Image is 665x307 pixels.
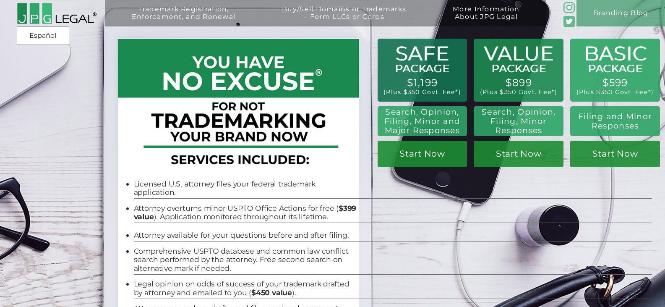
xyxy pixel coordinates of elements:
h2: Search, Opinion, Filing, Minor and Major Responses [381,108,463,136]
a: Start Now [378,141,467,167]
b: $450 value [251,288,292,297]
li: Legal opinion on odds of success of your trademark drafted by attorney and emailed to you ( ). [134,280,358,297]
li: Licensed U.S. attorney files your federal trademark application. [134,180,358,197]
img: Twitter_Social_Icon_Rounded_Square_Color-mid-green3-90.png [563,16,574,27]
img: 2016-logo-black-letters-3-r.png [17,3,96,24]
img: glyph-logo_May2016-green3-90.png [563,2,574,13]
a: Español [19,28,67,43]
li: Attorney overturns minor USPTO Office Actions for free ( ). Application monitored throughout its ... [134,204,358,221]
b: $399 value [134,204,357,221]
li: Comprehensive USPTO database and common law conflict search performed by the attorney. Free secon... [134,247,358,273]
li: Attorney available for your questions before and after filing. [134,231,358,240]
h2: Search, Opinion, Filing, Minor Responses [479,108,558,136]
a: Start Now [474,141,563,167]
a: More InformationAbout JPG Legal [433,5,540,32]
a: Trademark Registration,Enforcement, and Renewal [112,5,256,32]
h2: Filing and Minor Responses [576,112,655,131]
a: Start Now [570,141,660,167]
a: Buy/Sell Domains or Trademarks– Form LLCs or Corps [262,5,426,32]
